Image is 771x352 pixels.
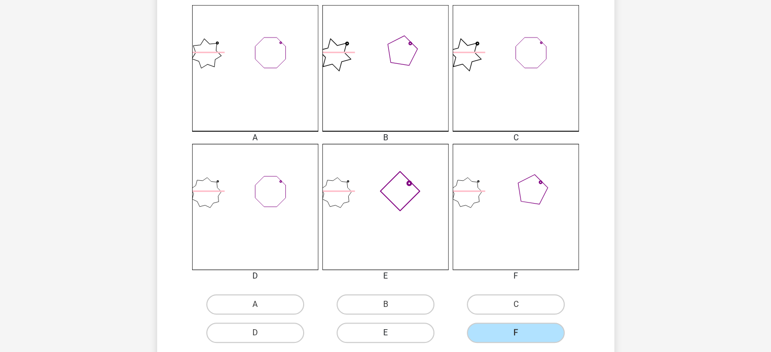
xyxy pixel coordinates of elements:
div: A [185,132,326,144]
label: B [337,294,434,315]
div: B [315,132,456,144]
label: A [206,294,304,315]
div: E [315,270,456,282]
div: D [185,270,326,282]
label: E [337,323,434,343]
label: D [206,323,304,343]
label: C [467,294,565,315]
label: F [467,323,565,343]
div: C [445,132,586,144]
div: F [445,270,586,282]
